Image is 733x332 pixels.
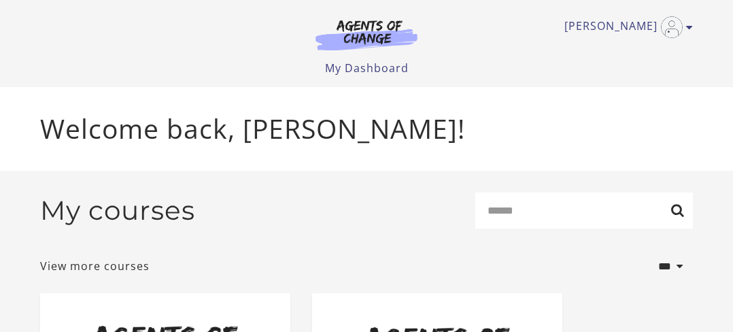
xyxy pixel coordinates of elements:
a: Toggle menu [564,16,686,38]
a: My Dashboard [325,61,409,76]
a: View more courses [40,258,150,274]
h2: My courses [40,195,195,227]
img: Agents of Change Logo [301,19,432,50]
p: Welcome back, [PERSON_NAME]! [40,109,693,149]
